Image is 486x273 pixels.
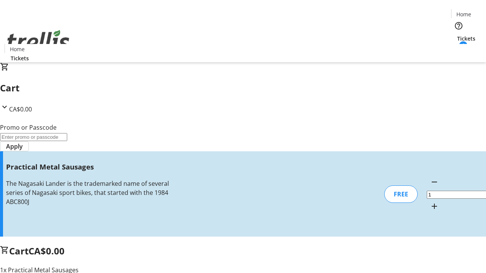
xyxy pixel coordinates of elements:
button: Help [451,18,466,33]
button: Decrement by one [427,174,442,190]
a: Home [5,45,29,53]
span: Home [456,10,471,18]
h3: Practical Metal Sausages [6,162,172,172]
div: The Nagasaki Lander is the trademarked name of several series of Nagasaki sport bikes, that start... [6,179,172,206]
span: Apply [6,142,23,151]
img: Orient E2E Organization hvzJzFsg5a's Logo [5,22,72,60]
button: Increment by one [427,199,442,214]
span: CA$0.00 [28,245,65,257]
div: FREE [384,185,418,203]
button: Cart [451,42,466,58]
span: Tickets [457,35,475,42]
span: Tickets [11,54,29,62]
span: Home [10,45,25,53]
span: CA$0.00 [9,105,32,113]
a: Tickets [451,35,481,42]
a: Home [451,10,476,18]
a: Tickets [5,54,35,62]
